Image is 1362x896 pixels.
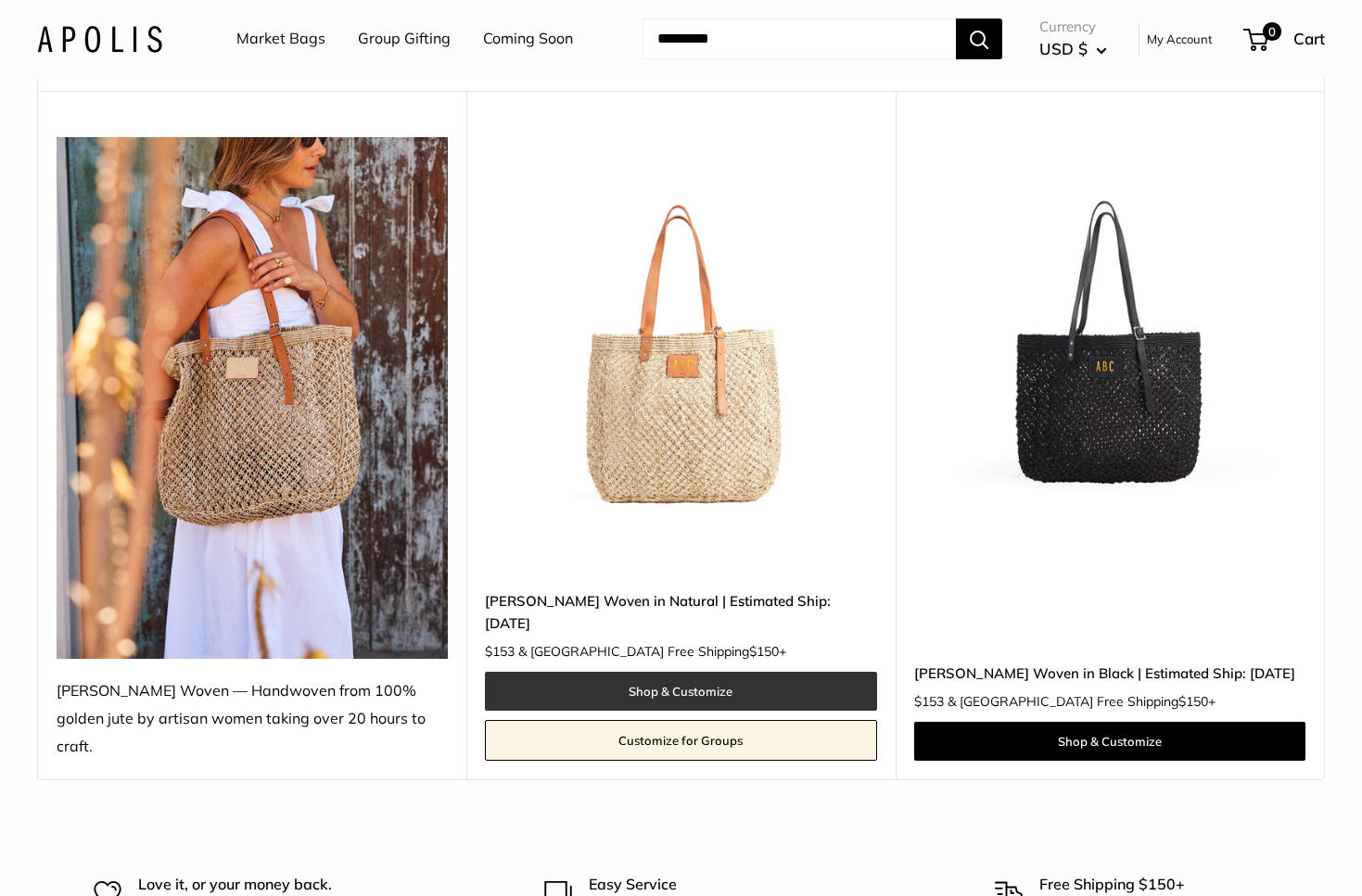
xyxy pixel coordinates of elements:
a: Market Bags [236,25,325,53]
span: Currency [1039,14,1107,40]
span: $153 [485,643,515,660]
input: Search... [643,19,956,59]
div: [PERSON_NAME] Woven — Handwoven from 100% golden jute by artisan women taking over 20 hours to cr... [57,677,448,761]
a: Shop & Customize [914,722,1305,761]
span: $150 [1178,693,1208,710]
a: Customize for Groups [485,720,876,761]
a: 0 Cart [1245,24,1325,54]
img: Mercado Woven in Black | Estimated Ship: Oct. 19th [914,137,1305,528]
span: USD $ [1039,39,1088,58]
a: Mercado Woven in Natural | Estimated Ship: Oct. 19thMercado Woven in Natural | Estimated Ship: Oc... [485,137,876,528]
a: My Account [1147,28,1213,50]
button: USD $ [1039,34,1107,64]
a: Mercado Woven in Black | Estimated Ship: Oct. 19thMercado Woven in Black | Estimated Ship: Oct. 19th [914,137,1305,528]
button: Search [956,19,1002,59]
span: Cart [1293,29,1325,48]
a: Group Gifting [358,25,451,53]
span: 0 [1263,22,1281,41]
img: Apolis [37,25,162,52]
span: & [GEOGRAPHIC_DATA] Free Shipping + [948,695,1216,708]
img: Mercado Woven in Natural | Estimated Ship: Oct. 19th [485,137,876,528]
a: Shop & Customize [485,672,876,711]
a: [PERSON_NAME] Woven in Black | Estimated Ship: [DATE] [914,663,1305,684]
span: $153 [914,693,944,710]
a: [PERSON_NAME] Woven in Natural | Estimated Ship: [DATE] [485,590,876,634]
img: Mercado Woven — Handwoven from 100% golden jute by artisan women taking over 20 hours to craft. [57,137,448,659]
span: & [GEOGRAPHIC_DATA] Free Shipping + [518,645,786,658]
a: Coming Soon [483,25,573,53]
span: $150 [749,643,779,660]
